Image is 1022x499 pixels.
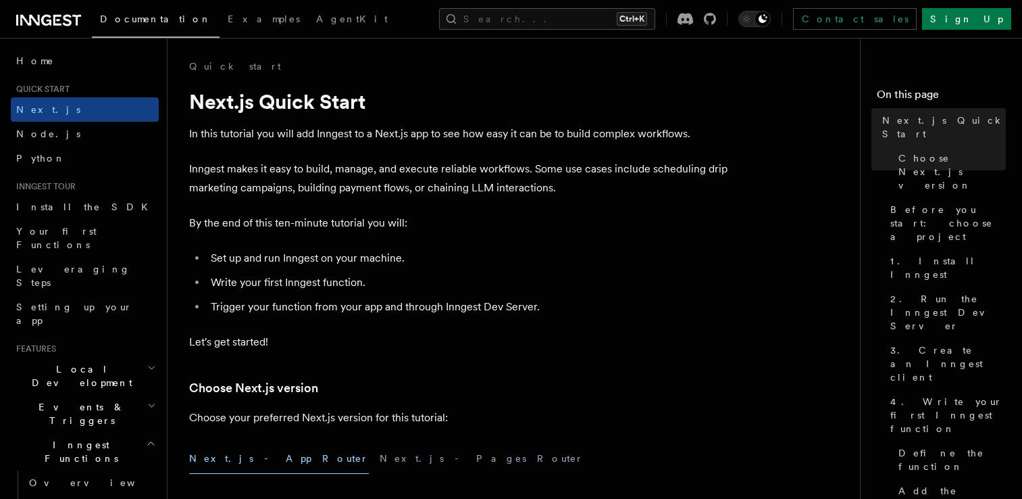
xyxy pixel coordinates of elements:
[898,151,1006,192] span: Choose Next.js version
[29,477,168,488] span: Overview
[885,197,1006,249] a: Before you start: choose a project
[617,12,647,26] kbd: Ctrl+K
[11,146,159,170] a: Python
[16,226,97,250] span: Your first Functions
[228,14,300,24] span: Examples
[898,446,1006,473] span: Define the function
[189,444,369,474] button: Next.js - App Router
[207,298,730,316] li: Trigger your function from your app and through Inngest Dev Server.
[11,362,147,389] span: Local Development
[890,343,1006,384] span: 3. Create an Inngest client
[11,438,146,465] span: Inngest Functions
[16,264,130,288] span: Leveraging Steps
[890,292,1006,333] span: 2. Run the Inngest Dev Server
[11,395,159,433] button: Events & Triggers
[882,114,1006,141] span: Next.js Quick Start
[380,444,584,474] button: Next.js - Pages Router
[92,4,220,38] a: Documentation
[16,54,54,68] span: Home
[11,49,159,73] a: Home
[16,104,80,115] span: Next.js
[11,219,159,257] a: Your first Functions
[885,287,1006,338] a: 2. Run the Inngest Dev Server
[24,471,159,495] a: Overview
[11,97,159,122] a: Next.js
[100,14,211,24] span: Documentation
[308,4,396,37] a: AgentKit
[11,84,70,95] span: Quick start
[885,338,1006,389] a: 3. Create an Inngest client
[189,89,730,114] h1: Next.js Quick Start
[207,249,730,268] li: Set up and run Inngest on your machine.
[189,124,730,143] p: In this tutorial you will add Inngest to a Next.js app to see how easy it can be to build complex...
[885,389,1006,441] a: 4. Write your first Inngest function
[16,128,80,139] span: Node.js
[189,408,730,427] p: Choose your preferred Next.js version for this tutorial:
[16,302,132,326] span: Setting up your app
[11,295,159,333] a: Setting up your app
[893,146,1006,197] a: Choose Next.js version
[439,8,655,30] button: Search...Ctrl+K
[11,181,76,192] span: Inngest tour
[11,343,56,354] span: Features
[11,122,159,146] a: Node.js
[11,400,147,427] span: Events & Triggers
[16,153,66,164] span: Python
[11,257,159,295] a: Leveraging Steps
[738,11,771,27] button: Toggle dark mode
[890,254,1006,281] span: 1. Install Inngest
[922,8,1011,30] a: Sign Up
[16,201,156,212] span: Install the SDK
[316,14,388,24] span: AgentKit
[893,441,1006,479] a: Define the function
[877,87,1006,108] h4: On this page
[890,203,1006,243] span: Before you start: choose a project
[890,395,1006,435] span: 4. Write your first Inngest function
[885,249,1006,287] a: 1. Install Inngest
[11,195,159,219] a: Install the SDK
[220,4,308,37] a: Examples
[11,357,159,395] button: Local Development
[877,108,1006,146] a: Next.js Quick Start
[189,60,281,73] a: Quick start
[189,160,730,197] p: Inngest makes it easy to build, manage, and execute reliable workflows. Some use cases include sc...
[189,214,730,233] p: By the end of this ten-minute tutorial you will:
[11,433,159,471] button: Inngest Functions
[189,333,730,352] p: Let's get started!
[207,273,730,292] li: Write your first Inngest function.
[793,8,917,30] a: Contact sales
[189,379,318,398] a: Choose Next.js version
